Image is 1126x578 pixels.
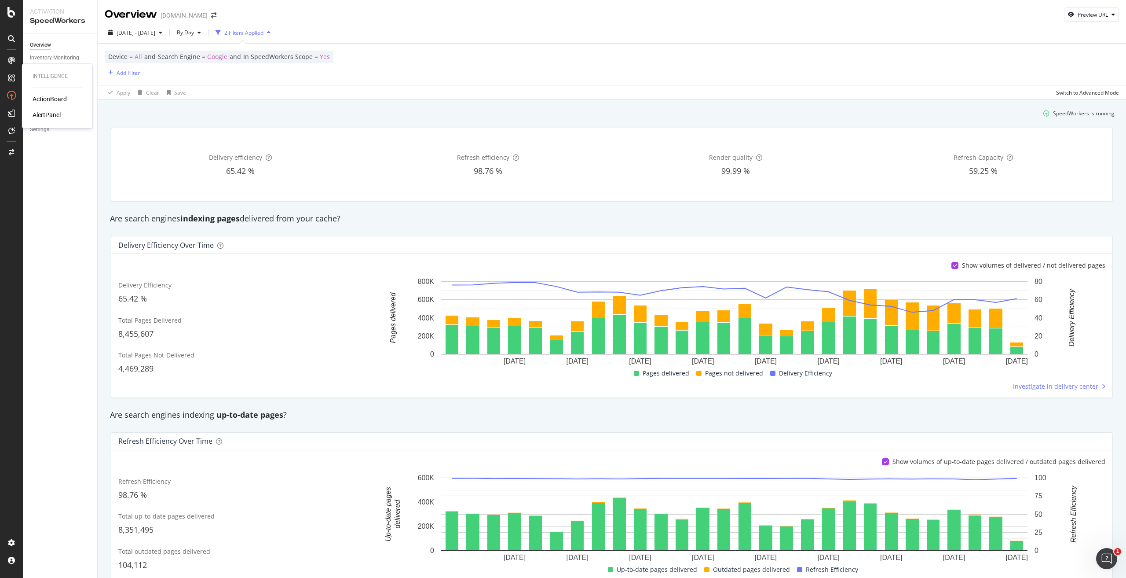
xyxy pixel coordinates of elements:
[118,524,154,535] span: 8,351,495
[1078,11,1108,18] div: Preview URL
[163,85,186,99] button: Save
[118,363,154,374] span: 4,469,289
[106,409,1118,421] div: Are search engines indexing ?
[394,499,401,528] text: delivered
[105,85,130,99] button: Apply
[457,153,509,162] span: Refresh efficiency
[33,110,61,119] div: AlertPanel
[1013,382,1105,391] a: Investigate in delivery center
[1035,510,1042,518] text: 50
[117,89,130,96] div: Apply
[1035,314,1042,322] text: 40
[504,554,526,561] text: [DATE]
[1035,278,1042,285] text: 80
[418,296,435,303] text: 600K
[721,166,750,176] span: 99.99 %
[30,53,91,63] a: Inventory Monitoring
[105,67,140,78] button: Add Filter
[118,281,172,289] span: Delivery Efficiency
[226,166,255,176] span: 65.42 %
[418,474,435,482] text: 600K
[1053,85,1119,99] button: Switch to Advanced Mode
[709,153,753,162] span: Render quality
[129,52,133,61] span: =
[880,554,902,561] text: [DATE]
[817,554,839,561] text: [DATE]
[118,490,147,500] span: 98.76 %
[230,52,241,61] span: and
[1068,289,1075,347] text: Delivery Efficiency
[880,357,902,365] text: [DATE]
[969,166,998,176] span: 59.25 %
[1006,554,1028,561] text: [DATE]
[643,368,689,379] span: Pages delivered
[806,564,858,575] span: Refresh Efficiency
[173,29,194,36] span: By Day
[943,357,965,365] text: [DATE]
[105,7,157,22] div: Overview
[108,52,128,61] span: Device
[943,554,965,561] text: [DATE]
[1035,474,1046,482] text: 100
[1070,485,1077,542] text: Refresh Efficiency
[504,357,526,365] text: [DATE]
[474,166,502,176] span: 98.76 %
[368,473,1100,564] svg: A chart.
[817,357,839,365] text: [DATE]
[33,95,67,103] a: ActionBoard
[207,51,227,63] span: Google
[118,560,147,570] span: 104,112
[1053,110,1115,117] div: SpeedWorkers is running
[430,547,434,554] text: 0
[30,125,91,134] a: Settings
[713,564,790,575] span: Outdated pages delivered
[106,213,1118,225] div: Are search engines delivered from your cache?
[118,547,210,556] span: Total outdated pages delivered
[567,554,589,561] text: [DATE]
[1096,548,1117,569] iframe: Intercom live chat
[117,29,155,37] span: [DATE] - [DATE]
[567,357,589,365] text: [DATE]
[389,292,397,343] text: Pages delivered
[118,241,214,250] div: Delivery Efficiency over time
[209,153,262,162] span: Delivery efficiency
[212,26,274,40] button: 2 Filters Applied
[146,89,159,96] div: Clear
[705,368,763,379] span: Pages not delivered
[368,277,1100,368] div: A chart.
[118,437,212,445] div: Refresh Efficiency over time
[1035,350,1038,358] text: 0
[629,554,651,561] text: [DATE]
[118,328,154,339] span: 8,455,607
[158,52,200,61] span: Search Engine
[1035,529,1042,536] text: 25
[105,26,166,40] button: [DATE] - [DATE]
[224,29,263,37] div: 2 Filters Applied
[384,487,392,541] text: Up-to-date pages
[1056,89,1119,96] div: Switch to Advanced Mode
[418,332,435,340] text: 200K
[1035,492,1042,500] text: 75
[118,477,171,486] span: Refresh Efficiency
[1006,357,1028,365] text: [DATE]
[173,26,205,40] button: By Day
[314,52,318,61] span: =
[320,51,330,63] span: Yes
[755,357,777,365] text: [DATE]
[1013,382,1098,391] span: Investigate in delivery center
[243,52,313,61] span: In SpeedWorkers Scope
[1035,547,1038,554] text: 0
[117,69,140,77] div: Add Filter
[629,357,651,365] text: [DATE]
[1114,548,1121,555] span: 1
[430,350,434,358] text: 0
[144,52,156,61] span: and
[617,564,697,575] span: Up-to-date pages delivered
[180,213,240,224] strong: indexing pages
[211,12,216,18] div: arrow-right-arrow-left
[161,11,208,20] div: [DOMAIN_NAME]
[1035,332,1042,340] text: 20
[779,368,832,379] span: Delivery Efficiency
[30,40,91,50] a: Overview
